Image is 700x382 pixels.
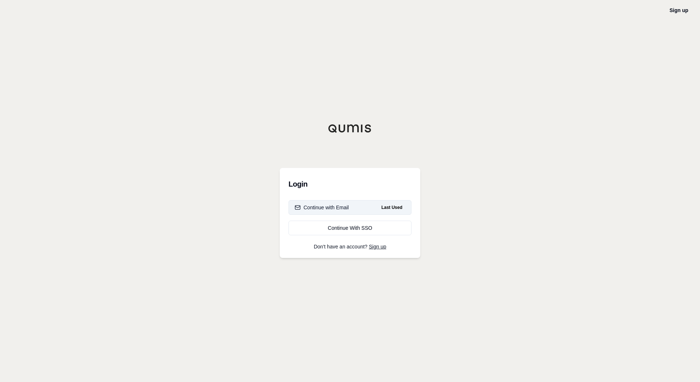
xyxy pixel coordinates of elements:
a: Sign up [670,7,688,13]
h3: Login [288,177,412,191]
button: Continue with EmailLast Used [288,200,412,215]
div: Continue With SSO [295,224,405,232]
div: Continue with Email [295,204,349,211]
a: Continue With SSO [288,221,412,235]
p: Don't have an account? [288,244,412,249]
span: Last Used [379,203,405,212]
img: Qumis [328,124,372,133]
a: Sign up [369,244,386,250]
